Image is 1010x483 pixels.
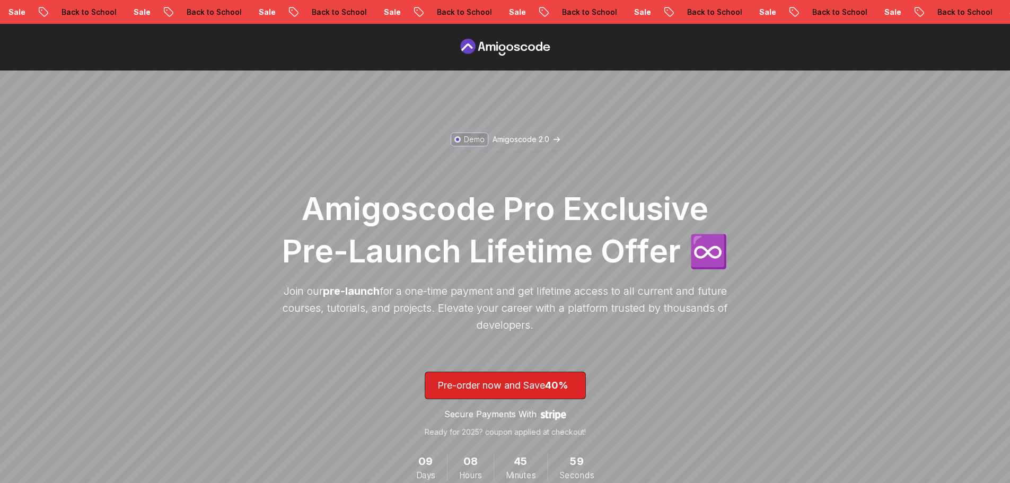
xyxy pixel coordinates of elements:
span: Seconds [559,469,594,481]
span: 8 Hours [463,453,478,470]
p: Sale [370,7,404,17]
p: Sale [245,7,279,17]
span: 45 Minutes [514,453,528,470]
p: Demo [464,134,485,145]
p: Back to School [423,7,495,17]
span: pre-launch [323,285,380,297]
p: Pre-order now and Save [437,378,573,393]
p: Sale [495,7,529,17]
a: Pre Order page [458,39,553,56]
p: Back to School [173,7,245,17]
p: Sale [120,7,154,17]
a: DemoAmigoscode 2.0 [448,130,563,149]
p: Secure Payments With [444,408,537,420]
span: 40% [545,380,568,391]
p: Back to School [548,7,620,17]
p: Sale [745,7,779,17]
span: Days [416,469,435,481]
p: Back to School [798,7,871,17]
p: Amigoscode 2.0 [493,134,549,145]
p: Sale [620,7,654,17]
span: 9 Days [418,453,433,470]
p: Back to School [673,7,745,17]
span: Hours [459,469,482,481]
p: Back to School [924,7,996,17]
span: 59 Seconds [570,453,584,470]
p: Back to School [48,7,120,17]
h1: Amigoscode Pro Exclusive Pre-Launch Lifetime Offer ♾️ [277,187,733,272]
p: Back to School [298,7,370,17]
p: Ready for 2025? coupon applied at checkout! [425,427,586,437]
p: Sale [871,7,904,17]
span: Minutes [506,469,535,481]
a: lifetime-access [425,372,586,437]
p: Join our for a one-time payment and get lifetime access to all current and future courses, tutori... [277,283,733,333]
